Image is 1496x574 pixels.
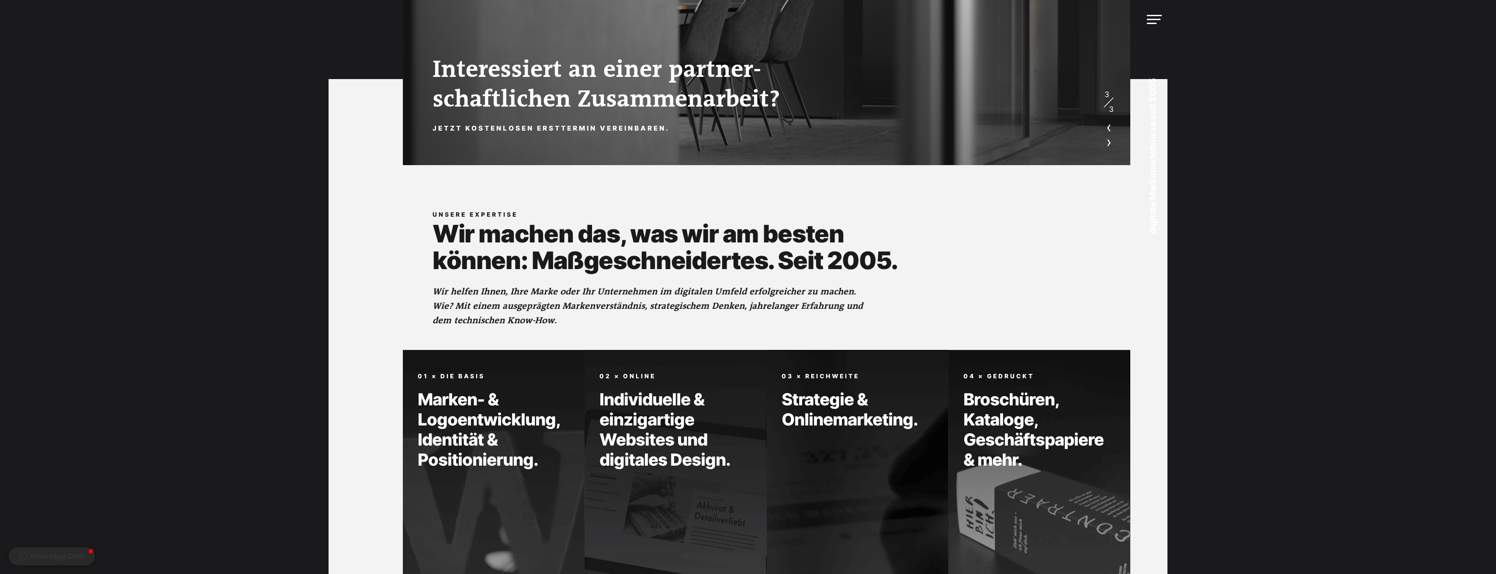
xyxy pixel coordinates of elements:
h5: 04 × Gedruckt [963,370,1115,382]
h5: unsere expertise [433,209,912,221]
h4: Marken- & Logoentwicklung, Identität & Positionierung. [418,390,570,470]
h2: Wir machen das, was wir am besten können: Maßgeschneidertes. Seit 2005. [433,221,912,274]
h4: Broschüren, Kataloge, Geschäftspapiere & mehr. [963,390,1115,470]
h2: Interessiert an einer partner- schaftlichen Zusammenarbeit? [433,55,942,114]
button: WhatsApp Chat [9,547,95,565]
a: Jetzt kostenlosen Ersttermin vereinbaren. [433,122,670,135]
p: Wir helfen Ihnen, Ihre Marke oder Ihr Unternehmen im digitalen Umfeld erfolgreicher zu machen. Wi... [433,285,864,328]
p: digitale Markenerlebnisse seit 2005 [1130,50,1175,264]
h5: 03 × Reichweite [782,370,934,382]
h4: Individuelle & einzigartige Websites und digitales Design. [599,390,751,470]
span: / [1102,98,1116,106]
h5: 01 × die Basis [418,370,570,382]
span: 3 [1105,106,1114,113]
h4: Strategie & Onlinemarketing. [782,390,934,430]
h5: 02 × Online [599,370,751,382]
span: 3 [1105,91,1114,98]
